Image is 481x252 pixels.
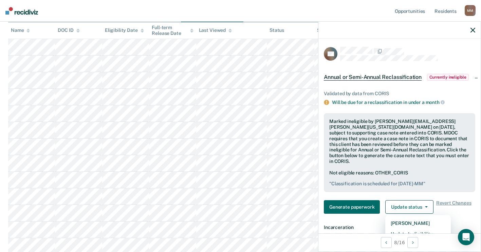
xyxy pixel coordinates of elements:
[329,119,470,164] div: Marked ineligible by [PERSON_NAME][EMAIL_ADDRESS][PERSON_NAME][US_STATE][DOMAIN_NAME] on [DATE], ...
[385,200,433,214] button: Update status
[465,5,476,16] div: M M
[318,233,481,251] div: 8 / 16
[381,237,392,248] button: Previous Opportunity
[324,200,383,214] a: Navigate to form link
[324,225,475,230] dt: Incarceration
[199,27,232,33] div: Last Viewed
[407,237,418,248] button: Next Opportunity
[58,27,79,33] div: DOC ID
[324,74,422,81] span: Annual or Semi-Annual Reclassification
[11,27,30,33] div: Name
[436,200,471,214] span: Revert Changes
[427,74,469,81] span: Currently ineligible
[329,170,470,187] div: Not eligible reasons: OTHER_CORIS
[385,229,451,239] button: Update Ineligibility
[270,27,284,33] div: Status
[324,91,475,97] div: Validated by data from CORIS
[317,27,355,33] div: Snooze ends in
[152,25,193,36] div: Full-term Release Date
[324,200,380,214] button: Generate paperwork
[318,66,481,88] div: Annual or Semi-Annual ReclassificationCurrently ineligible
[385,218,451,229] button: [PERSON_NAME]
[332,99,475,105] div: Will be due for a reclassification in under a month
[458,229,474,245] div: Open Intercom Messenger
[5,7,38,15] img: Recidiviz
[329,181,470,187] pre: " Classification is scheduled for [DATE]-MM "
[105,27,144,33] div: Eligibility Date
